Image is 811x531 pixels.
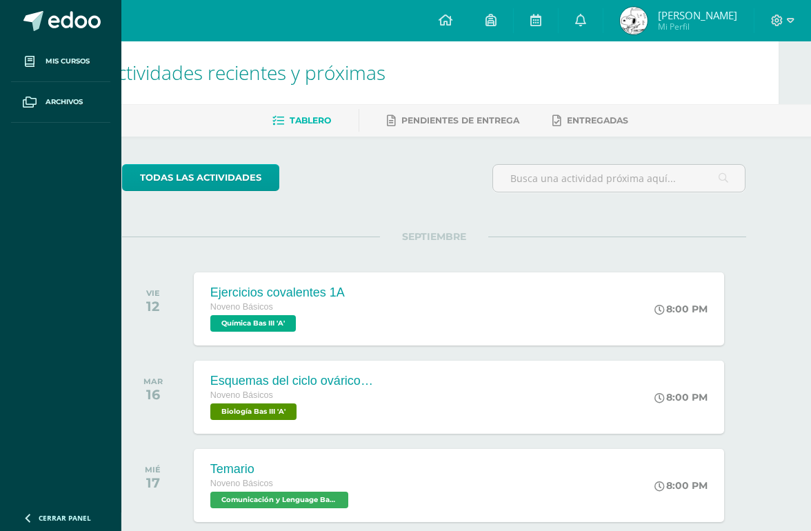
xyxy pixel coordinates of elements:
div: Esquemas del ciclo ovárico y uterino [210,374,376,388]
span: Noveno Básicos [210,302,273,312]
div: 8:00 PM [654,303,708,315]
a: Tablero [272,110,331,132]
div: 17 [145,474,161,491]
span: Pendientes de entrega [401,115,519,126]
div: VIE [146,288,160,298]
span: Noveno Básicos [210,479,273,488]
span: Mi Perfil [658,21,737,32]
span: Cerrar panel [39,513,91,523]
img: 2fe051a0aa0600d40a4c34f2cb07456b.png [620,7,648,34]
div: 12 [146,298,160,314]
input: Busca una actividad próxima aquí... [493,165,745,192]
span: [PERSON_NAME] [658,8,737,22]
div: MAR [143,377,163,386]
a: Pendientes de entrega [387,110,519,132]
a: Mis cursos [11,41,110,82]
span: SEPTIEMBRE [380,230,488,243]
span: Biología Bas III 'A' [210,403,297,420]
a: Archivos [11,82,110,123]
span: Mis cursos [46,56,90,67]
span: Archivos [46,97,83,108]
a: Entregadas [552,110,628,132]
span: Actividades recientes y próximas [106,59,386,86]
div: 16 [143,386,163,403]
div: 8:00 PM [654,391,708,403]
span: Tablero [290,115,331,126]
span: Comunicación y Lenguage Bas III 'A' [210,492,348,508]
div: 8:00 PM [654,479,708,492]
span: Noveno Básicos [210,390,273,400]
span: Química Bas III 'A' [210,315,296,332]
span: Entregadas [567,115,628,126]
div: MIÉ [145,465,161,474]
div: Ejercicios covalentes 1A [210,285,345,300]
div: Temario [210,462,352,477]
a: todas las Actividades [122,164,279,191]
